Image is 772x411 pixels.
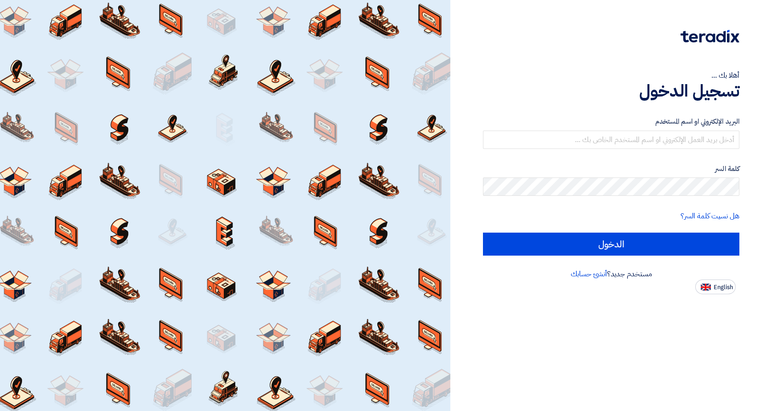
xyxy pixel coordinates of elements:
[571,268,607,280] a: أنشئ حسابك
[483,70,739,81] div: أهلا بك ...
[483,164,739,174] label: كلمة السر
[483,268,739,280] div: مستخدم جديد؟
[701,284,711,291] img: en-US.png
[483,233,739,256] input: الدخول
[681,30,739,43] img: Teradix logo
[714,284,733,291] span: English
[483,131,739,149] input: أدخل بريد العمل الإلكتروني او اسم المستخدم الخاص بك ...
[483,81,739,101] h1: تسجيل الدخول
[681,211,739,222] a: هل نسيت كلمة السر؟
[695,280,736,294] button: English
[483,116,739,127] label: البريد الإلكتروني او اسم المستخدم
